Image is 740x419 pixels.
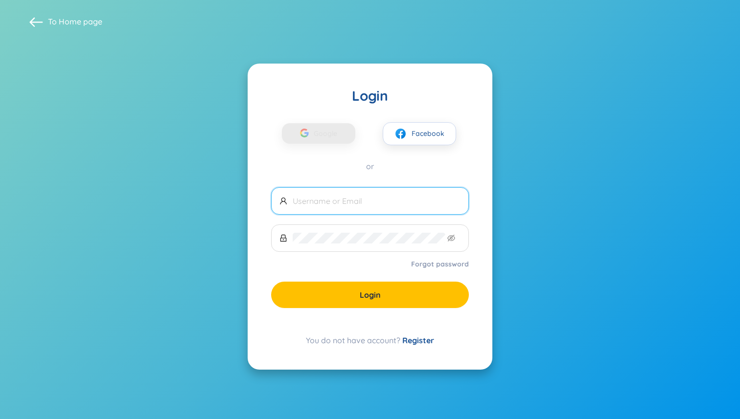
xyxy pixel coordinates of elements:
[279,234,287,242] span: lock
[271,282,469,308] button: Login
[282,123,355,144] button: Google
[402,335,434,345] a: Register
[447,234,455,242] span: eye-invisible
[314,123,342,144] span: Google
[411,259,469,269] a: Forgot password
[412,128,444,139] span: Facebook
[271,161,469,172] div: or
[271,87,469,105] div: Login
[383,122,456,145] button: facebookFacebook
[59,17,102,26] a: Home page
[279,197,287,205] span: user
[360,289,381,300] span: Login
[293,196,461,206] input: Username or Email
[394,128,407,140] img: facebook
[271,334,469,346] div: You do not have account?
[48,16,102,27] span: To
